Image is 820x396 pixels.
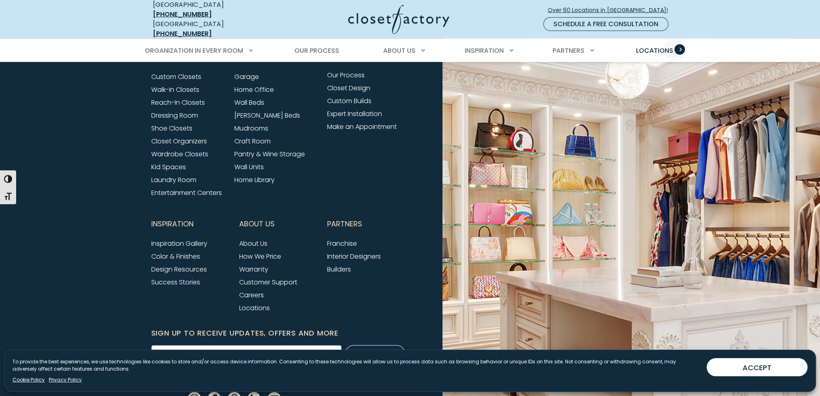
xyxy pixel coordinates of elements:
a: Privacy Policy [49,376,82,384]
a: Kid Spaces [151,162,186,172]
span: Partners [553,46,584,55]
a: Interior Designers [327,252,381,261]
a: Customer Support [239,278,297,287]
a: Wardrobe Closets [151,149,208,159]
button: Footer Subnav Button - Inspiration [151,214,230,234]
a: Design Resources [151,265,207,274]
a: Dressing Room [151,111,198,120]
a: Reach-In Closets [151,98,205,107]
a: About Us [239,239,267,248]
span: Inspiration [465,46,504,55]
button: Footer Subnav Button - About Us [239,214,317,234]
a: Warranty [239,265,268,274]
a: Closet Design [327,83,370,93]
a: Cookie Policy [13,376,45,384]
a: [PHONE_NUMBER] [153,10,212,19]
a: Expert Installation [327,109,382,118]
a: Make an Appointment [327,122,397,131]
span: Locations [636,46,673,55]
a: Entertainment Centers [151,188,222,197]
a: Our Process [327,70,365,80]
h6: Sign Up to Receive Updates, Offers and More [151,328,405,339]
a: Locations [239,303,270,313]
span: Organization in Every Room [145,46,243,55]
a: Craft Room [234,137,271,146]
a: Builders [327,265,351,274]
span: About Us [383,46,415,55]
p: To provide the best experiences, we use technologies like cookies to store and/or access device i... [13,358,700,373]
button: ACCEPT [707,358,807,376]
a: Success Stories [151,278,200,287]
nav: Primary Menu [139,39,681,62]
a: Shoe Closets [151,124,192,133]
a: Home Library [234,175,275,185]
a: [PERSON_NAME] Beds [234,111,300,120]
a: Closet Organizers [151,137,207,146]
a: Schedule a Free Consultation [543,17,668,31]
a: Walk-In Closets [151,85,199,94]
span: Over 60 Locations in [GEOGRAPHIC_DATA]! [548,6,674,15]
span: About Us [239,214,275,234]
button: Footer Subnav Button - Partners [327,214,405,234]
a: How We Price [239,252,281,261]
a: Custom Closets [151,72,201,81]
a: Inspiration Gallery [151,239,207,248]
a: Franchise [327,239,357,248]
a: Mudrooms [234,124,268,133]
a: Careers [239,290,264,300]
img: Closet Factory Logo [348,5,449,34]
a: Wall Units [234,162,264,172]
div: [GEOGRAPHIC_DATA] [153,19,270,39]
a: Pantry & Wine Storage [234,149,305,159]
a: Garage [234,72,259,81]
a: Over 60 Locations in [GEOGRAPHIC_DATA]! [547,3,675,17]
button: Sign Up [345,345,405,363]
a: Color & Finishes [151,252,200,261]
a: Custom Builds [327,96,371,106]
a: Laundry Room [151,175,196,185]
span: Partners [327,214,362,234]
span: Inspiration [151,214,194,234]
a: Home Office [234,85,274,94]
a: Wall Beds [234,98,264,107]
span: Our Process [294,46,339,55]
a: [PHONE_NUMBER] [153,29,212,38]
